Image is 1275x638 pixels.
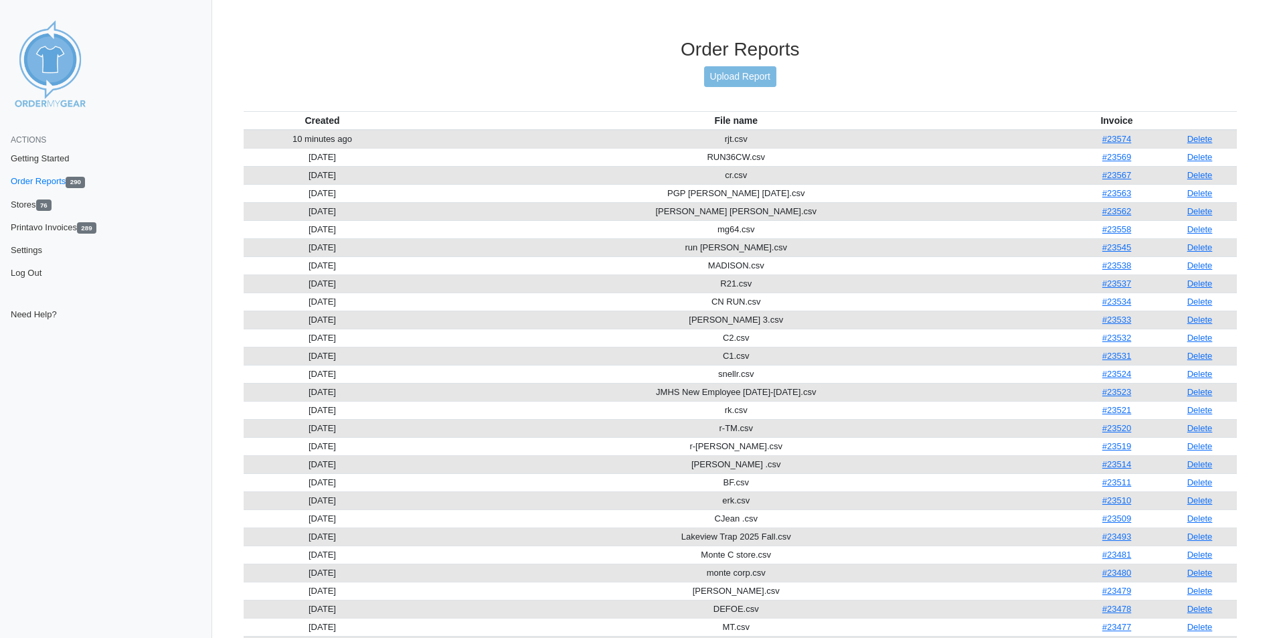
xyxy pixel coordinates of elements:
td: Lakeview Trap 2025 Fall.csv [401,528,1071,546]
td: [DATE] [244,202,402,220]
a: #23533 [1102,315,1131,325]
a: Delete [1187,188,1213,198]
a: Delete [1187,369,1213,379]
a: #23511 [1102,477,1131,487]
td: [DATE] [244,238,402,256]
a: #23523 [1102,387,1131,397]
td: [PERSON_NAME] .csv [401,455,1071,473]
a: #23510 [1102,495,1131,505]
a: #23477 [1102,622,1131,632]
td: [DATE] [244,329,402,347]
td: DEFOE.csv [401,600,1071,618]
span: 76 [36,200,52,211]
a: Delete [1187,278,1213,289]
td: BF.csv [401,473,1071,491]
a: Delete [1187,315,1213,325]
a: Delete [1187,550,1213,560]
a: #23562 [1102,206,1131,216]
a: Delete [1187,351,1213,361]
a: Delete [1187,423,1213,433]
td: CJean .csv [401,509,1071,528]
a: #23509 [1102,513,1131,524]
a: Delete [1187,441,1213,451]
a: Delete [1187,459,1213,469]
a: Delete [1187,622,1213,632]
td: [DATE] [244,184,402,202]
td: [DATE] [244,256,402,274]
a: Delete [1187,604,1213,614]
a: #23567 [1102,170,1131,180]
td: [DATE] [244,365,402,383]
td: [DATE] [244,600,402,618]
a: Delete [1187,206,1213,216]
td: run [PERSON_NAME].csv [401,238,1071,256]
td: [DATE] [244,455,402,473]
td: C2.csv [401,329,1071,347]
th: Invoice [1071,111,1163,130]
a: #23478 [1102,604,1131,614]
a: #23538 [1102,260,1131,270]
td: snellr.csv [401,365,1071,383]
td: r-[PERSON_NAME].csv [401,437,1071,455]
a: #23537 [1102,278,1131,289]
a: #23545 [1102,242,1131,252]
td: [DATE] [244,347,402,365]
td: [DATE] [244,491,402,509]
a: Delete [1187,387,1213,397]
td: [DATE] [244,473,402,491]
a: #23481 [1102,550,1131,560]
td: rjt.csv [401,130,1071,149]
a: Delete [1187,586,1213,596]
td: [DATE] [244,311,402,329]
td: [DATE] [244,582,402,600]
td: Monte C store.csv [401,546,1071,564]
a: #23563 [1102,188,1131,198]
a: Delete [1187,242,1213,252]
span: 290 [66,177,85,188]
td: [DATE] [244,274,402,293]
td: [DATE] [244,401,402,419]
th: File name [401,111,1071,130]
a: #23514 [1102,459,1131,469]
a: Delete [1187,495,1213,505]
td: rk.csv [401,401,1071,419]
a: Delete [1187,260,1213,270]
td: [PERSON_NAME] 3.csv [401,311,1071,329]
span: Actions [11,135,46,145]
a: #23574 [1102,134,1131,144]
td: C1.csv [401,347,1071,365]
td: r-TM.csv [401,419,1071,437]
td: RUN36CW.csv [401,148,1071,166]
td: [DATE] [244,383,402,401]
a: #23479 [1102,586,1131,596]
a: Delete [1187,568,1213,578]
td: erk.csv [401,491,1071,509]
a: #23493 [1102,532,1131,542]
a: Delete [1187,405,1213,415]
td: MT.csv [401,618,1071,636]
td: [DATE] [244,293,402,311]
td: CN RUN.csv [401,293,1071,311]
a: #23531 [1102,351,1131,361]
td: [DATE] [244,148,402,166]
td: 10 minutes ago [244,130,402,149]
a: #23519 [1102,441,1131,451]
td: [PERSON_NAME].csv [401,582,1071,600]
td: R21.csv [401,274,1071,293]
th: Created [244,111,402,130]
td: [DATE] [244,220,402,238]
td: cr.csv [401,166,1071,184]
td: [DATE] [244,437,402,455]
a: Delete [1187,170,1213,180]
td: [PERSON_NAME] [PERSON_NAME].csv [401,202,1071,220]
a: #23520 [1102,423,1131,433]
a: #23524 [1102,369,1131,379]
a: #23532 [1102,333,1131,343]
td: [DATE] [244,546,402,564]
a: Delete [1187,224,1213,234]
a: #23569 [1102,152,1131,162]
a: #23558 [1102,224,1131,234]
td: PGP [PERSON_NAME] [DATE].csv [401,184,1071,202]
a: Delete [1187,333,1213,343]
a: Upload Report [704,66,776,87]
